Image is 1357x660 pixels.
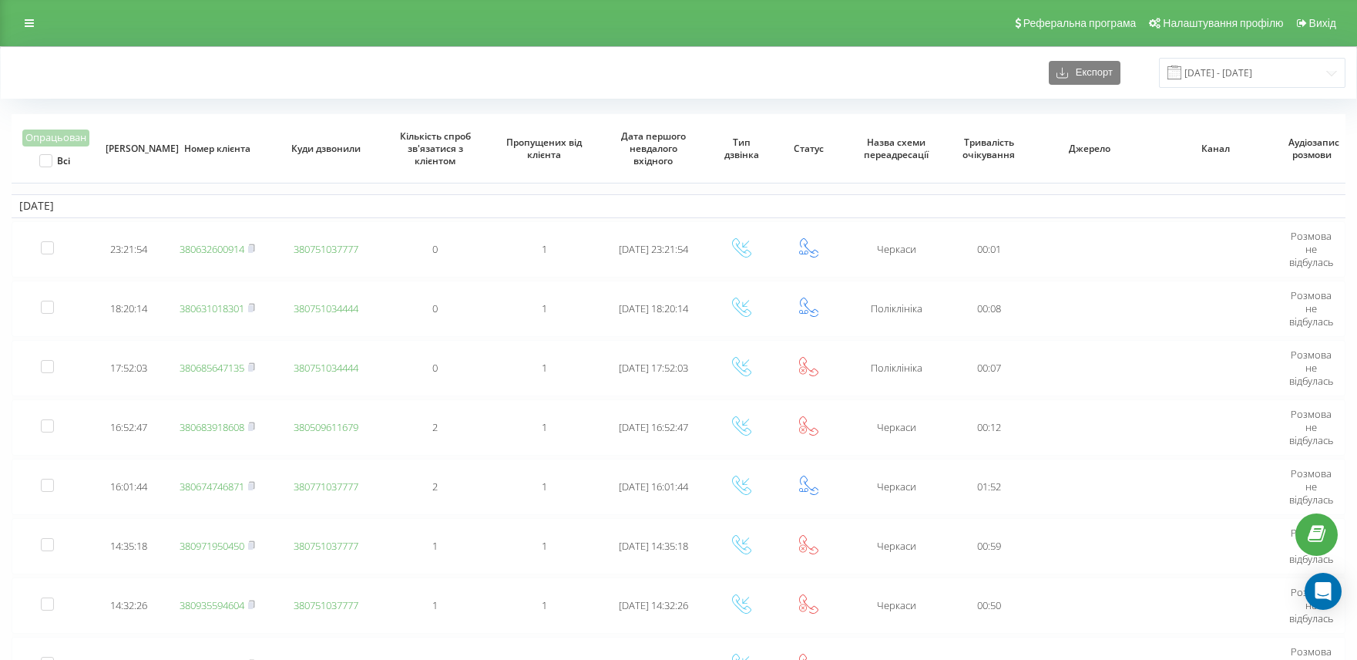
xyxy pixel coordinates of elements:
[619,242,688,256] span: [DATE] 23:21:54
[432,480,438,493] span: 2
[842,459,952,515] td: Черкаси
[1068,67,1113,79] span: Експорт
[96,340,163,396] td: 17:52:03
[855,136,939,160] span: Назва схеми переадресації
[1289,407,1333,447] span: Розмова не відбулась
[294,242,358,256] a: 380751037777
[1288,136,1335,160] span: Аудіозапис розмови
[619,480,688,493] span: [DATE] 16:01:44
[619,539,688,553] span: [DATE] 14:35:18
[294,598,358,612] a: 380751037777
[951,221,1026,278] td: 00:01
[951,459,1026,515] td: 01:52
[951,577,1026,634] td: 00:50
[432,598,438,612] span: 1
[502,136,586,160] span: Пропущених від клієнта
[96,221,163,278] td: 23:21:54
[1289,288,1333,328] span: Розмова не відбулась
[294,361,358,375] a: 380751034444
[951,340,1026,396] td: 00:07
[951,281,1026,337] td: 00:08
[1289,229,1333,269] span: Розмова не відбулась
[294,420,358,434] a: 380509611679
[842,518,952,574] td: Черкаси
[951,518,1026,574] td: 00:59
[542,480,547,493] span: 1
[842,577,952,634] td: Черкаси
[619,598,688,612] span: [DATE] 14:32:26
[96,281,163,337] td: 18:20:14
[96,459,163,515] td: 16:01:44
[619,301,688,315] span: [DATE] 18:20:14
[294,480,358,493] a: 380771037777
[611,130,695,167] span: Дата першого невдалого вхідного
[96,518,163,574] td: 14:35:18
[106,143,152,155] span: [PERSON_NAME]
[1289,466,1333,507] span: Розмова не відбулась
[432,539,438,553] span: 1
[432,242,438,256] span: 0
[1309,17,1336,29] span: Вихід
[1049,61,1120,85] button: Експорт
[180,242,244,256] a: 380632600914
[393,130,477,167] span: Кількість спроб зв'язатися з клієнтом
[1040,143,1139,155] span: Джерело
[432,361,438,375] span: 0
[842,281,952,337] td: Поліклініка
[432,420,438,434] span: 2
[96,399,163,456] td: 16:52:47
[1023,17,1137,29] span: Реферальна програма
[432,301,438,315] span: 0
[542,420,547,434] span: 1
[284,143,368,155] span: Куди дзвонили
[718,136,764,160] span: Тип дзвінка
[619,420,688,434] span: [DATE] 16:52:47
[785,143,831,155] span: Статус
[842,221,952,278] td: Черкаси
[951,399,1026,456] td: 00:12
[180,361,244,375] a: 380685647135
[1305,573,1342,610] div: Open Intercom Messenger
[180,301,244,315] a: 380631018301
[842,340,952,396] td: Поліклініка
[542,301,547,315] span: 1
[542,242,547,256] span: 1
[180,480,244,493] a: 380674746871
[1289,348,1333,388] span: Розмова не відбулась
[542,598,547,612] span: 1
[542,361,547,375] span: 1
[842,399,952,456] td: Черкаси
[619,361,688,375] span: [DATE] 17:52:03
[96,577,163,634] td: 14:32:26
[175,143,259,155] span: Номер клієнта
[1166,143,1265,155] span: Канал
[39,154,69,167] label: Всі
[180,539,244,553] a: 380971950450
[294,539,358,553] a: 380751037777
[294,301,358,315] a: 380751034444
[180,598,244,612] a: 380935594604
[12,194,1345,217] td: [DATE]
[542,539,547,553] span: 1
[962,136,1016,160] span: Тривалість очікування
[1163,17,1283,29] span: Налаштування профілю
[180,420,244,434] a: 380683918608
